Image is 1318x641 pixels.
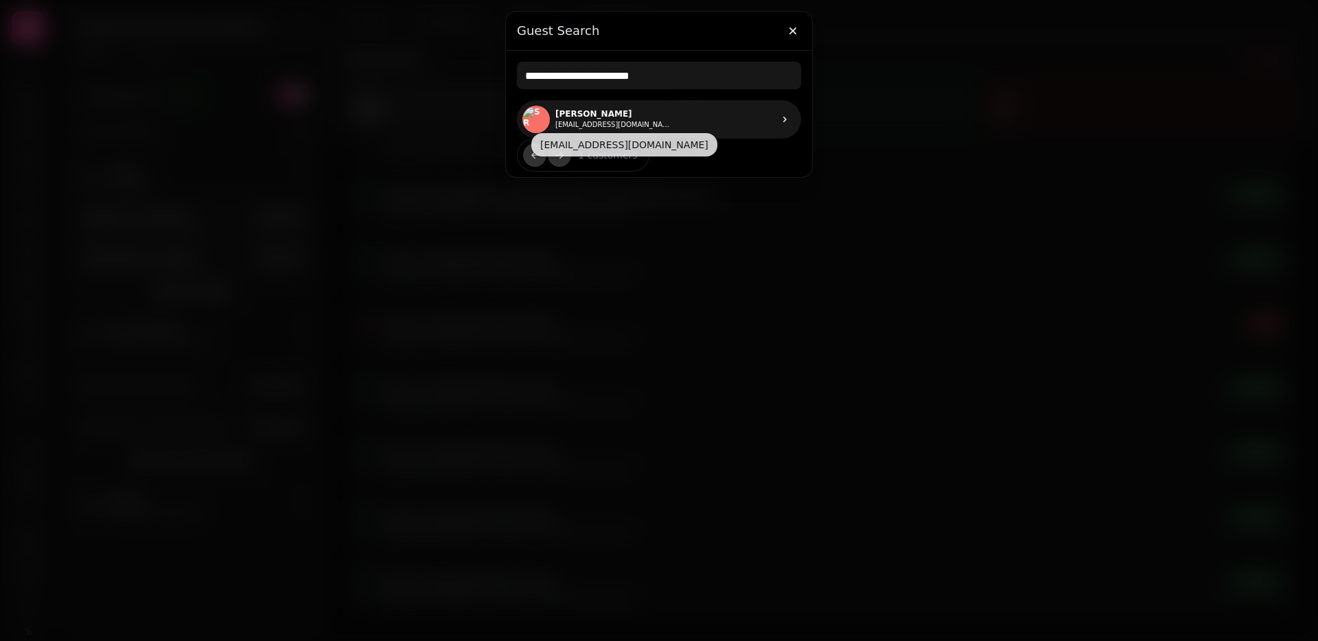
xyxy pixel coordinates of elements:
[531,133,717,156] div: [EMAIL_ADDRESS][DOMAIN_NAME]
[555,119,672,130] button: [EMAIL_ADDRESS][DOMAIN_NAME]
[555,108,672,119] p: [PERSON_NAME]
[523,143,546,167] button: back
[523,106,549,132] img: S R
[517,100,801,139] a: S R[PERSON_NAME][EMAIL_ADDRESS][DOMAIN_NAME]
[517,23,801,39] h3: Guest Search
